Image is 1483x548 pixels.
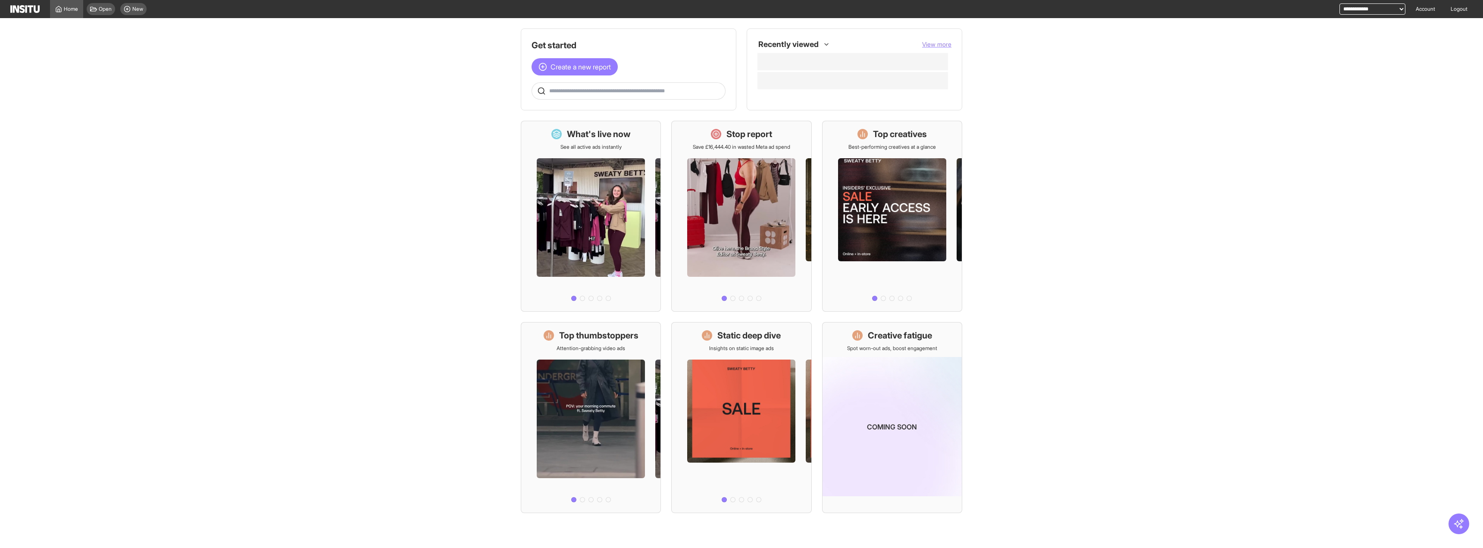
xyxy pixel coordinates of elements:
a: What's live nowSee all active ads instantly [521,121,661,312]
img: Logo [10,5,40,13]
a: Top thumbstoppersAttention-grabbing video ads [521,322,661,513]
span: Home [64,6,78,13]
h1: Static deep dive [717,329,781,341]
p: Attention-grabbing video ads [557,345,625,352]
a: Top creativesBest-performing creatives at a glance [822,121,962,312]
button: Create a new report [532,58,618,75]
button: View more [922,40,951,49]
h1: Get started [532,39,726,51]
span: Create a new report [551,62,611,72]
span: View more [922,41,951,48]
p: Best-performing creatives at a glance [848,144,936,150]
a: Static deep diveInsights on static image ads [671,322,811,513]
p: Insights on static image ads [709,345,774,352]
span: Open [99,6,112,13]
h1: Top creatives [873,128,927,140]
h1: Top thumbstoppers [559,329,638,341]
a: Stop reportSave £16,444.40 in wasted Meta ad spend [671,121,811,312]
h1: Stop report [726,128,772,140]
p: Save £16,444.40 in wasted Meta ad spend [693,144,790,150]
span: New [132,6,143,13]
p: See all active ads instantly [560,144,622,150]
h1: What's live now [567,128,631,140]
